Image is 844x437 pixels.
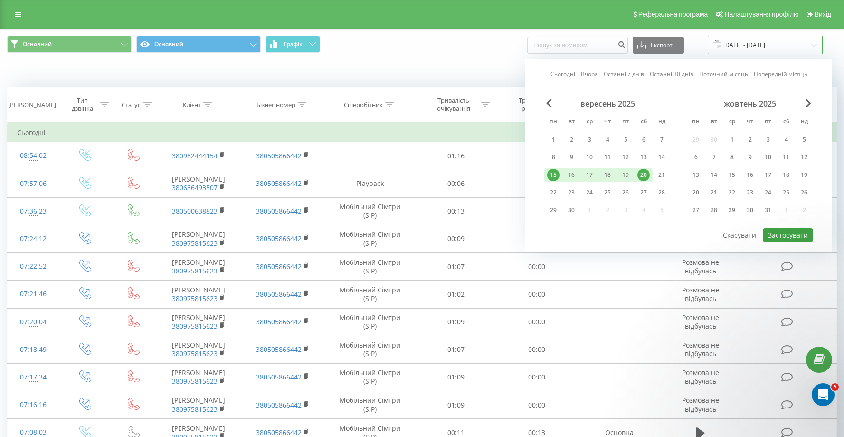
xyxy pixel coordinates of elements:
td: 00:00 [496,308,577,336]
div: ср 10 вер 2025 р. [580,150,598,165]
td: 00:00 [496,142,577,170]
td: Мобільний Сімтри (SIP) [325,391,416,419]
a: 380505866442 [256,234,302,243]
a: 380975815623 [172,349,218,358]
div: 19 [619,169,632,181]
a: Вчора [581,69,598,78]
div: 07:36:23 [17,202,50,221]
div: пт 5 вер 2025 р. [616,133,635,147]
div: вт 16 вер 2025 р. [562,168,580,182]
div: 28 [708,204,720,216]
div: 17 [583,169,596,181]
td: 00:00 [496,253,577,281]
div: 17 [762,169,774,181]
a: Попередній місяць [754,69,807,78]
span: Розмова не відбулась [682,285,719,303]
td: 00:06 [416,170,496,197]
div: вт 21 жовт 2025 р. [705,185,723,200]
div: 2 [744,134,756,146]
div: 9 [744,151,756,164]
td: [PERSON_NAME] [156,225,240,252]
div: сб 11 жовт 2025 р. [777,150,795,165]
td: 01:07 [416,336,496,363]
span: Вихід [815,10,831,18]
abbr: середа [582,115,597,129]
div: чт 25 вер 2025 р. [598,185,616,200]
td: 01:35 [496,197,577,225]
div: 10 [583,151,596,164]
div: нд 26 жовт 2025 р. [795,185,813,200]
abbr: четвер [600,115,615,129]
input: Пошук за номером [527,37,628,54]
td: 01:07 [416,253,496,281]
div: вт 28 жовт 2025 р. [705,203,723,217]
div: 12 [798,151,810,164]
div: сб 25 жовт 2025 р. [777,185,795,200]
span: Розмова не відбулась [682,340,719,358]
div: 20 [690,186,702,199]
a: 380975815623 [172,321,218,330]
div: 1 [726,134,738,146]
div: жовтень 2025 [687,99,813,108]
div: вт 14 жовт 2025 р. [705,168,723,182]
div: 07:18:49 [17,340,50,359]
div: 9 [565,151,578,164]
div: пн 29 вер 2025 р. [544,203,562,217]
div: вт 2 вер 2025 р. [562,133,580,147]
div: пн 1 вер 2025 р. [544,133,562,147]
abbr: вівторок [564,115,578,129]
div: 8 [726,151,738,164]
div: чт 2 жовт 2025 р. [741,133,759,147]
span: Next Month [806,99,811,107]
div: 7 [655,134,668,146]
div: 30 [565,204,578,216]
div: нд 28 вер 2025 р. [653,185,671,200]
td: [PERSON_NAME] [156,308,240,336]
div: чт 16 жовт 2025 р. [741,168,759,182]
div: 24 [583,186,596,199]
div: 19 [798,169,810,181]
div: 13 [690,169,702,181]
a: Останні 7 днів [604,69,644,78]
div: 1 [547,134,560,146]
div: ср 15 жовт 2025 р. [723,168,741,182]
div: пн 20 жовт 2025 р. [687,185,705,200]
span: Графік [284,41,303,48]
td: 00:00 [496,336,577,363]
a: 380505866442 [256,428,302,437]
a: 380505866442 [256,317,302,326]
div: 31 [762,204,774,216]
div: ср 24 вер 2025 р. [580,185,598,200]
td: [PERSON_NAME] [156,336,240,363]
div: 07:22:52 [17,257,50,276]
div: 27 [637,186,650,199]
a: 380975815623 [172,239,218,248]
div: 23 [744,186,756,199]
button: Основний [7,36,132,53]
div: Статус [122,101,141,109]
span: Previous Month [546,99,552,107]
td: 00:00 [496,170,577,197]
a: Останні 30 днів [650,69,693,78]
a: 380505866442 [256,206,302,215]
div: 16 [744,169,756,181]
div: Тривалість очікування [428,97,479,113]
a: 380505866442 [256,151,302,160]
div: 15 [726,169,738,181]
div: 07:16:16 [17,396,50,414]
button: Застосувати [763,228,813,242]
td: Мобільний Сімтри (SIP) [325,336,416,363]
abbr: субота [779,115,793,129]
div: ср 17 вер 2025 р. [580,168,598,182]
div: нд 14 вер 2025 р. [653,150,671,165]
button: Основний [136,36,261,53]
span: Налаштування профілю [724,10,798,18]
div: 29 [726,204,738,216]
td: Мобільний Сімтри (SIP) [325,253,416,281]
td: 01:02 [416,281,496,308]
div: нд 7 вер 2025 р. [653,133,671,147]
div: 11 [601,151,614,164]
div: 8 [547,151,560,164]
div: пн 8 вер 2025 р. [544,150,562,165]
div: чт 23 жовт 2025 р. [741,185,759,200]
